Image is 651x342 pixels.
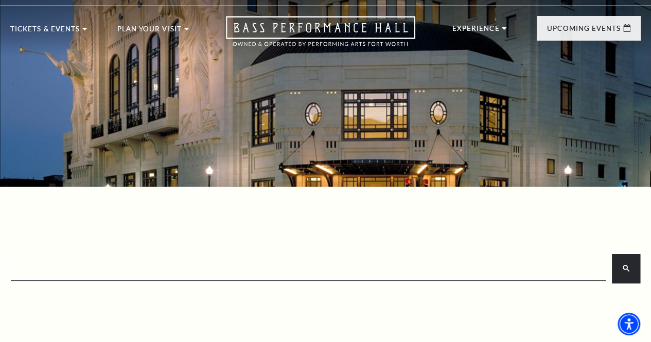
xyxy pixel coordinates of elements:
[452,25,500,38] p: Experience
[189,16,452,57] a: Open this option
[618,313,640,335] div: Accessibility Menu
[12,258,603,279] input: search
[547,25,621,38] p: Upcoming Events
[612,254,640,283] button: search
[117,26,182,38] p: Plan Your Visit
[10,26,80,38] p: Tickets & Events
